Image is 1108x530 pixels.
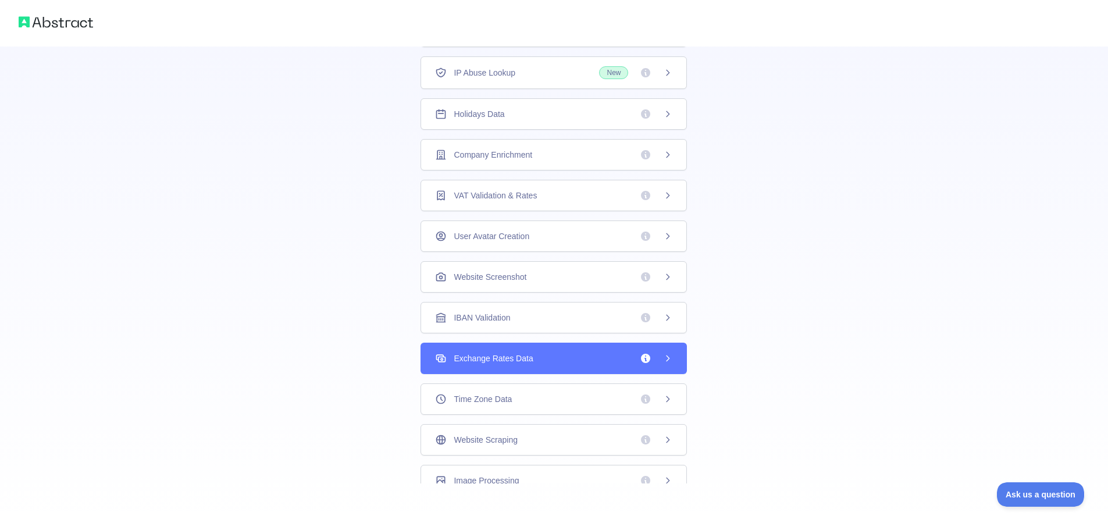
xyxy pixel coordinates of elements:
span: Time Zone Data [454,393,512,405]
span: VAT Validation & Rates [454,190,537,201]
span: Website Screenshot [454,271,526,283]
span: Exchange Rates Data [454,353,533,364]
span: Image Processing [454,475,519,486]
span: IBAN Validation [454,312,510,323]
img: Abstract logo [19,14,93,30]
span: Holidays Data [454,108,504,120]
span: Company Enrichment [454,149,532,161]
iframe: Toggle Customer Support [997,482,1085,507]
span: Website Scraping [454,434,517,446]
span: User Avatar Creation [454,230,529,242]
span: IP Abuse Lookup [454,67,515,79]
span: New [599,66,628,79]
